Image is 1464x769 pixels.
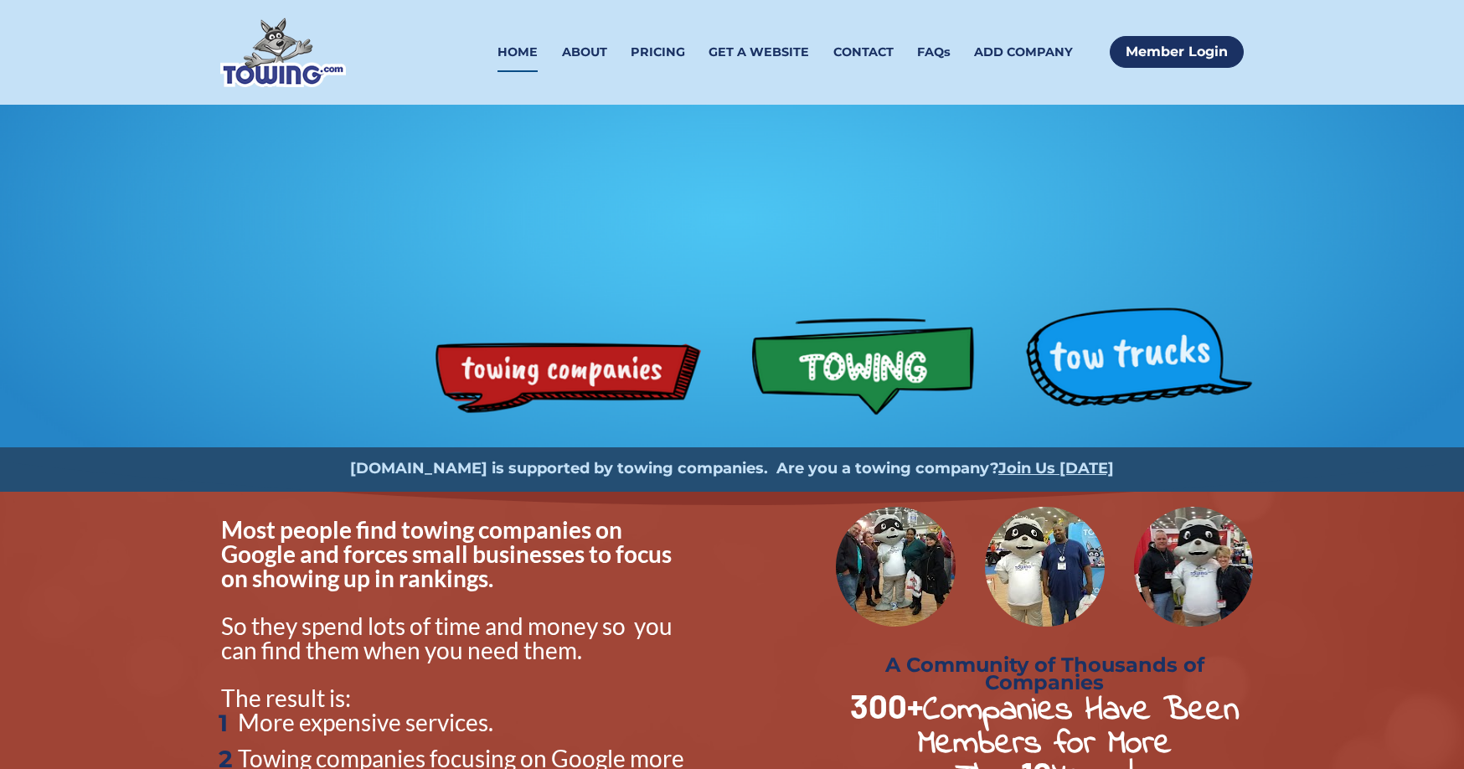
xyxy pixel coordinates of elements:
[833,33,894,72] a: CONTACT
[1110,36,1244,68] a: Member Login
[221,515,676,592] span: Most people find towing companies on Google and forces small businesses to focus on showing up in...
[709,33,809,72] a: GET A WEBSITE
[350,459,998,477] strong: [DOMAIN_NAME] is supported by towing companies. Are you a towing company?
[238,708,493,736] span: More expensive services.
[221,684,351,712] span: The result is:
[497,33,538,72] a: HOME
[923,686,1239,735] strong: Companies Have Been
[220,18,346,87] img: Towing.com Logo
[998,459,1114,477] a: Join Us [DATE]
[917,33,951,72] a: FAQs
[850,685,923,725] strong: 300+
[631,33,685,72] a: PRICING
[885,653,1210,694] strong: A Community of Thousands of Companies
[974,33,1073,72] a: ADD COMPANY
[221,612,677,664] span: So they spend lots of time and money so you can find them when you need them.
[562,33,607,72] a: ABOUT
